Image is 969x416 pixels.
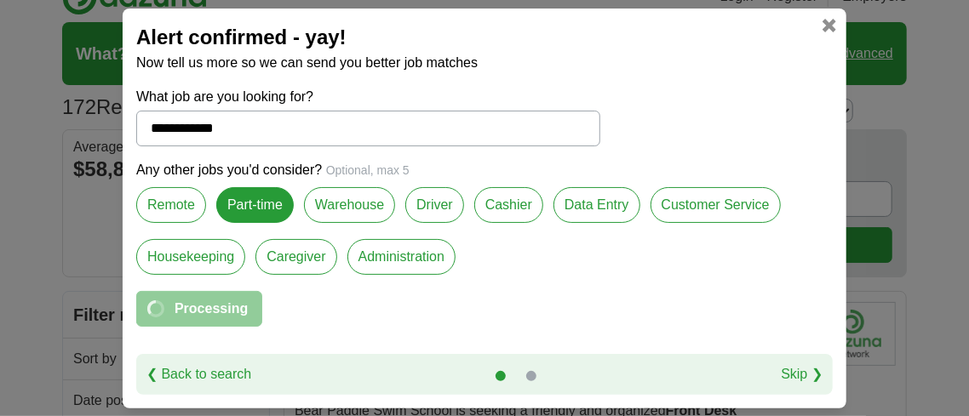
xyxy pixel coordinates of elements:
a: ❮ Back to search [146,364,251,385]
label: Data Entry [553,187,640,223]
label: Cashier [474,187,543,223]
label: Housekeeping [136,239,245,275]
label: Driver [405,187,464,223]
label: Customer Service [651,187,781,223]
a: Skip ❯ [781,364,823,385]
label: Remote [136,187,206,223]
span: Optional, max 5 [326,163,410,177]
label: Part-time [216,187,294,223]
button: Processing [136,291,262,327]
p: Now tell us more so we can send you better job matches [136,53,833,73]
h2: Alert confirmed - yay! [136,22,833,53]
label: Administration [347,239,456,275]
label: Warehouse [304,187,395,223]
label: What job are you looking for? [136,87,600,107]
p: Any other jobs you'd consider? [136,160,833,180]
label: Caregiver [255,239,336,275]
